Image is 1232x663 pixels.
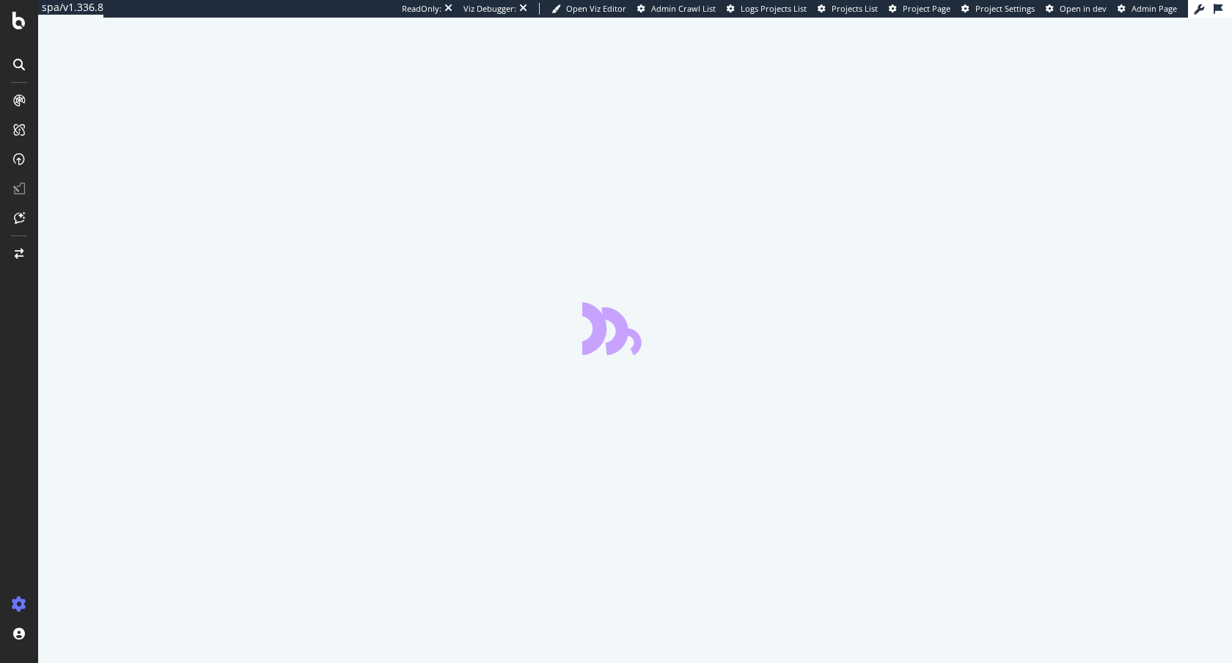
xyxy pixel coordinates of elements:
[637,3,716,15] a: Admin Crawl List
[651,3,716,14] span: Admin Crawl List
[818,3,878,15] a: Projects List
[1060,3,1107,14] span: Open in dev
[1132,3,1177,14] span: Admin Page
[889,3,950,15] a: Project Page
[1118,3,1177,15] a: Admin Page
[1046,3,1107,15] a: Open in dev
[975,3,1035,14] span: Project Settings
[832,3,878,14] span: Projects List
[402,3,441,15] div: ReadOnly:
[727,3,807,15] a: Logs Projects List
[961,3,1035,15] a: Project Settings
[903,3,950,14] span: Project Page
[741,3,807,14] span: Logs Projects List
[582,302,688,355] div: animation
[463,3,516,15] div: Viz Debugger:
[551,3,626,15] a: Open Viz Editor
[566,3,626,14] span: Open Viz Editor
